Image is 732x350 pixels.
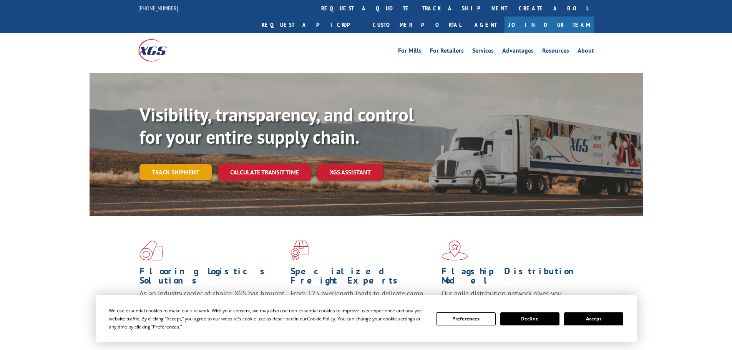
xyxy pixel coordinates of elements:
[290,241,309,260] img: xgs-icon-focused-on-flooring-red
[138,4,178,12] a: [PHONE_NUMBER]
[542,48,569,56] a: Resources
[564,312,623,325] button: Accept
[472,48,494,56] a: Services
[290,289,436,323] p: From 123 overlength loads to delicate cargo, our experienced staff knows the best way to move you...
[467,17,505,33] a: Agent
[139,164,212,180] a: Track shipment
[398,48,422,56] a: For Mills
[317,164,383,181] a: XGS ASSISTANT
[153,323,179,330] span: Preferences
[436,312,495,325] button: Preferences
[500,312,559,325] button: Decline
[367,17,467,33] a: Customer Portal
[442,267,587,289] h1: Flagship Distribution Model
[139,267,285,289] h1: Flooring Logistics Solutions
[290,267,436,289] h1: Specialized Freight Experts
[139,241,163,260] img: xgs-icon-total-supply-chain-intelligence-red
[256,17,367,33] a: Request a pickup
[578,48,594,56] a: About
[442,289,583,307] span: Our agile distribution network gives you nationwide inventory management on demand.
[442,241,468,260] img: xgs-icon-flagship-distribution-model-red
[139,103,414,149] b: Visibility, transparency, and control for your entire supply chain.
[505,17,594,33] a: Join Our Team
[218,164,311,181] a: Calculate transit time
[96,295,637,342] div: Cookie Consent Prompt
[502,48,534,56] a: Advantages
[139,289,284,316] span: As an industry carrier of choice, XGS has brought innovation and dedication to flooring logistics...
[307,315,335,322] span: Cookie Policy
[430,48,464,56] a: For Retailers
[109,307,427,331] div: We use essential cookies to make our site work. With your consent, we may also use non-essential ...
